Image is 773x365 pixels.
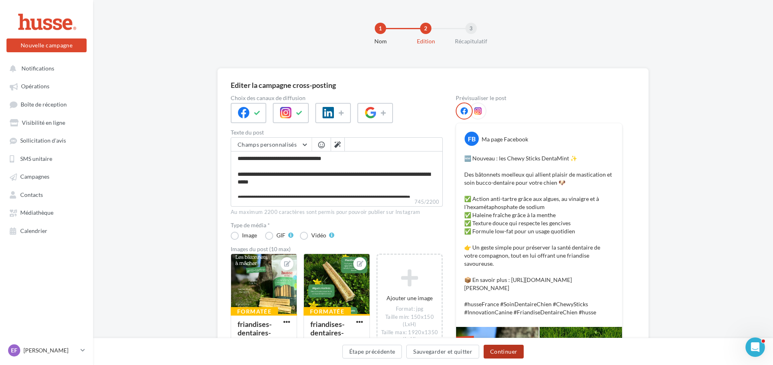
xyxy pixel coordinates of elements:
div: FB [465,132,479,146]
div: friandises-dentaires-chien-chewy-st... [310,320,345,354]
span: Calendrier [20,227,47,234]
div: Image [242,233,257,238]
span: Contacts [20,191,43,198]
label: Texte du post [231,130,443,135]
span: Notifications [21,65,54,72]
div: Formatée [304,307,351,316]
div: GIF [276,233,285,238]
button: Étape précédente [342,345,402,359]
a: Visibilité en ligne [5,115,88,130]
span: Sollicitation d'avis [20,137,66,144]
a: SMS unitaire [5,151,88,166]
a: Opérations [5,79,88,93]
span: Campagnes [20,173,49,180]
div: Récapitulatif [445,37,497,45]
div: Vidéo [311,233,326,238]
span: Champs personnalisés [238,141,297,148]
a: Sollicitation d'avis [5,133,88,147]
a: Campagnes [5,169,88,184]
div: friandises-dentaires-chien-chewy-st... [238,320,272,354]
p: 🆕 Nouveau : les Chewy Sticks DentaMint ✨ Des bâtonnets moelleux qui allient plaisir de masticatio... [464,154,614,316]
iframe: Intercom live chat [745,337,765,357]
span: Médiathèque [20,209,53,216]
button: Continuer [484,345,524,359]
button: Notifications [5,61,85,75]
a: Calendrier [5,223,88,238]
div: Edition [400,37,452,45]
label: Type de média * [231,222,443,228]
div: Ma page Facebook [482,135,528,143]
span: Opérations [21,83,49,90]
div: Nom [355,37,406,45]
div: Images du post (10 max) [231,246,443,252]
a: Boîte de réception [5,97,88,112]
label: 745/2200 [231,198,443,207]
button: Sauvegarder et quitter [406,345,479,359]
button: Champs personnalisés [231,138,312,152]
div: Editer la campagne cross-posting [231,81,336,89]
a: EF [PERSON_NAME] [6,343,87,358]
div: Prévisualiser le post [456,95,622,101]
div: 2 [420,23,431,34]
button: Nouvelle campagne [6,38,87,52]
span: EF [11,346,17,354]
label: Choix des canaux de diffusion [231,95,443,101]
span: Visibilité en ligne [22,119,65,126]
a: Contacts [5,187,88,202]
div: 3 [465,23,477,34]
span: Boîte de réception [21,101,67,108]
div: Formatée [231,307,278,316]
div: Au maximum 2200 caractères sont permis pour pouvoir publier sur Instagram [231,209,443,216]
span: SMS unitaire [20,155,52,162]
a: Médiathèque [5,205,88,220]
p: [PERSON_NAME] [23,346,77,354]
div: 1 [375,23,386,34]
